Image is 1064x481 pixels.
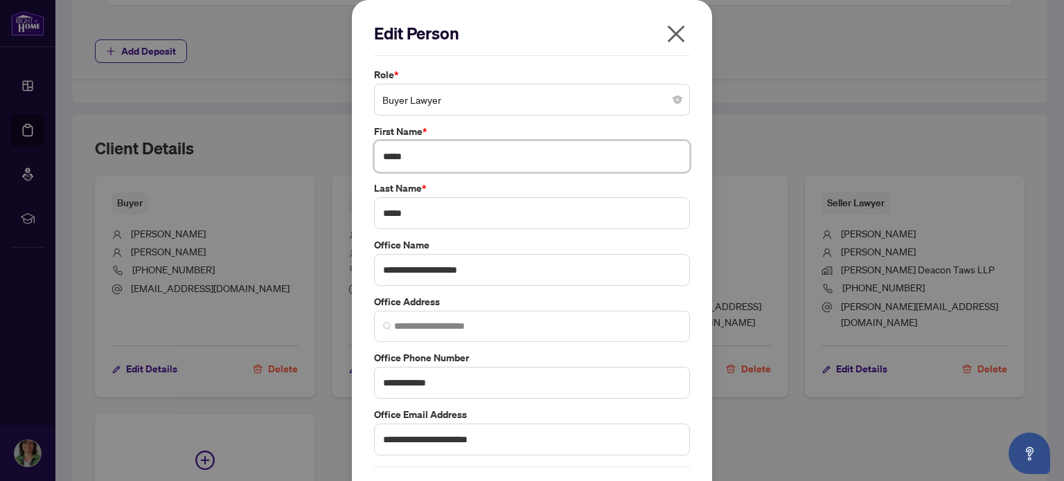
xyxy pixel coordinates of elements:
label: Last Name [374,181,690,196]
button: Open asap [1009,433,1050,474]
img: search_icon [383,322,391,330]
label: Role [374,67,690,82]
label: Office Phone Number [374,350,690,365]
span: close [665,23,687,45]
label: Office Address [374,294,690,309]
span: Buyer Lawyer [382,87,682,113]
h2: Edit Person [374,22,690,44]
label: First Name [374,124,690,139]
label: Office Email Address [374,407,690,422]
label: Office Name [374,237,690,253]
span: close-circle [673,96,682,104]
